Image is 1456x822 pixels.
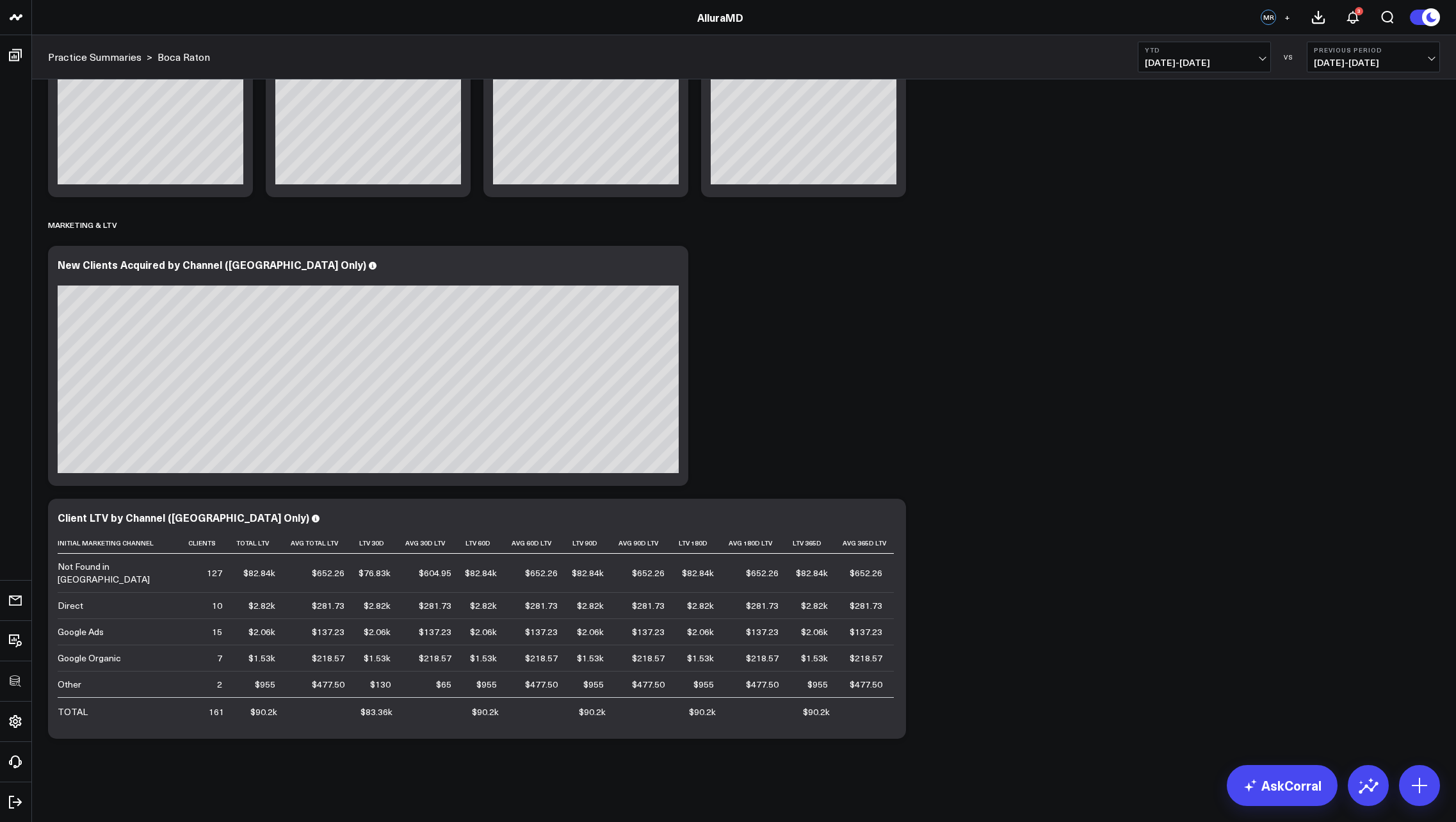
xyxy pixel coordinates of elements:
a: Practice Summaries [48,50,142,64]
div: $137.23 [746,625,779,638]
div: $137.23 [419,625,451,638]
div: 7 [217,652,222,665]
div: $82.84k [796,567,828,579]
div: $218.57 [632,652,665,665]
div: $1.53k [687,652,714,665]
div: $477.50 [312,678,344,691]
div: TOTAL [58,705,88,718]
th: Ltv 90d [569,533,615,554]
div: $1.53k [248,652,275,665]
div: $65 [436,678,451,691]
div: $82.84k [243,567,275,579]
div: $955 [693,678,714,691]
div: Direct [58,599,83,612]
div: $2.82k [687,599,714,612]
th: Total Ltv [234,533,287,554]
div: Client LTV by Channel ([GEOGRAPHIC_DATA] Only) [58,510,309,524]
button: + [1279,10,1295,25]
th: Avg Total Ltv [287,533,356,554]
div: $2.06k [248,625,275,638]
div: Other [58,678,81,691]
div: $652.26 [850,567,882,579]
div: $90.2k [689,705,716,718]
div: $1.53k [577,652,604,665]
th: Initial Marketing Channel [58,533,186,554]
div: $477.50 [632,678,665,691]
div: $83.36k [360,705,392,718]
div: $281.73 [632,599,665,612]
div: $2.06k [364,625,391,638]
div: $2.06k [470,625,497,638]
div: $76.83k [359,567,391,579]
div: $218.57 [419,652,451,665]
div: $652.26 [312,567,344,579]
div: $652.26 [632,567,665,579]
div: Not Found in [GEOGRAPHIC_DATA] [58,560,174,586]
div: $955 [255,678,275,691]
div: $137.23 [850,625,882,638]
div: $652.26 [525,567,558,579]
div: 161 [209,705,224,718]
a: AlluraMD [697,10,743,24]
div: $82.84k [682,567,714,579]
div: $137.23 [312,625,344,638]
th: Avg 180d Ltv [725,533,790,554]
div: $2.06k [801,625,828,638]
div: $218.57 [746,652,779,665]
div: $604.95 [419,567,451,579]
span: + [1284,13,1290,22]
div: VS [1277,53,1300,61]
th: Ltv 30d [356,533,402,554]
div: $130 [370,678,391,691]
span: [DATE] - [DATE] [1314,58,1433,68]
th: Ltv 365d [790,533,839,554]
a: AskCorral [1227,765,1338,806]
th: Ltv 180d [676,533,725,554]
span: [DATE] - [DATE] [1145,58,1264,68]
b: YTD [1145,46,1264,54]
div: $137.23 [632,625,665,638]
button: Previous Period[DATE]-[DATE] [1307,42,1440,72]
th: Avg 60d Ltv [508,533,569,554]
div: $2.82k [801,599,828,612]
div: New Clients Acquired by Channel ([GEOGRAPHIC_DATA] Only) [58,257,366,271]
div: $90.2k [250,705,277,718]
div: $82.84k [572,567,604,579]
div: $2.06k [687,625,714,638]
a: Boca Raton [158,50,210,64]
div: $2.06k [577,625,604,638]
div: Google Ads [58,625,104,638]
div: $955 [583,678,604,691]
th: Avg 30d Ltv [402,533,463,554]
div: $477.50 [525,678,558,691]
div: $477.50 [850,678,882,691]
div: $82.84k [465,567,497,579]
div: $652.26 [746,567,779,579]
div: 15 [212,625,222,638]
div: 3 [1355,7,1363,15]
div: 2 [217,678,222,691]
div: $2.82k [470,599,497,612]
th: Ltv 60d [463,533,509,554]
div: $218.57 [312,652,344,665]
div: $1.53k [801,652,828,665]
div: $2.82k [577,599,604,612]
b: Previous Period [1314,46,1433,54]
div: $281.73 [746,599,779,612]
th: Avg 90d Ltv [615,533,676,554]
th: Clients [186,533,234,554]
div: $218.57 [850,652,882,665]
button: YTD[DATE]-[DATE] [1138,42,1271,72]
div: $281.73 [525,599,558,612]
div: $477.50 [746,678,779,691]
div: $281.73 [312,599,344,612]
div: $90.2k [472,705,499,718]
div: $2.82k [364,599,391,612]
div: $1.53k [470,652,497,665]
div: $90.2k [803,705,830,718]
div: $1.53k [364,652,391,665]
div: $955 [807,678,828,691]
div: > [48,50,152,64]
div: Google Organic [58,652,121,665]
div: $90.2k [579,705,606,718]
